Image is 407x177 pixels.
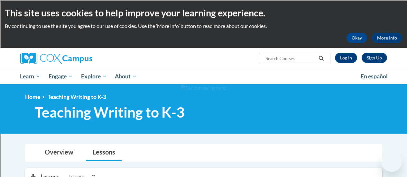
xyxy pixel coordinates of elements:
[35,104,185,121] span: Teaching Writing to K-3
[362,53,387,63] a: Register
[44,69,77,84] a: Engage
[25,93,40,100] a: Home
[20,53,92,64] img: Cox Campus
[181,84,227,92] img: Section background
[15,69,392,84] div: Main menu
[361,73,388,80] span: En español
[111,69,141,84] a: About
[77,69,111,84] a: Explore
[381,151,402,172] iframe: Button to launch messaging window
[20,53,136,64] a: Cox Campus
[356,70,392,83] a: En español
[48,93,106,100] span: Teaching Writing to K-3
[335,53,357,63] a: Log In
[49,73,73,80] span: Engage
[20,73,40,80] span: Learn
[16,69,45,84] a: Learn
[265,55,316,62] input: Search Courses
[81,73,107,80] span: Explore
[115,73,137,80] span: About
[316,55,326,62] button: Search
